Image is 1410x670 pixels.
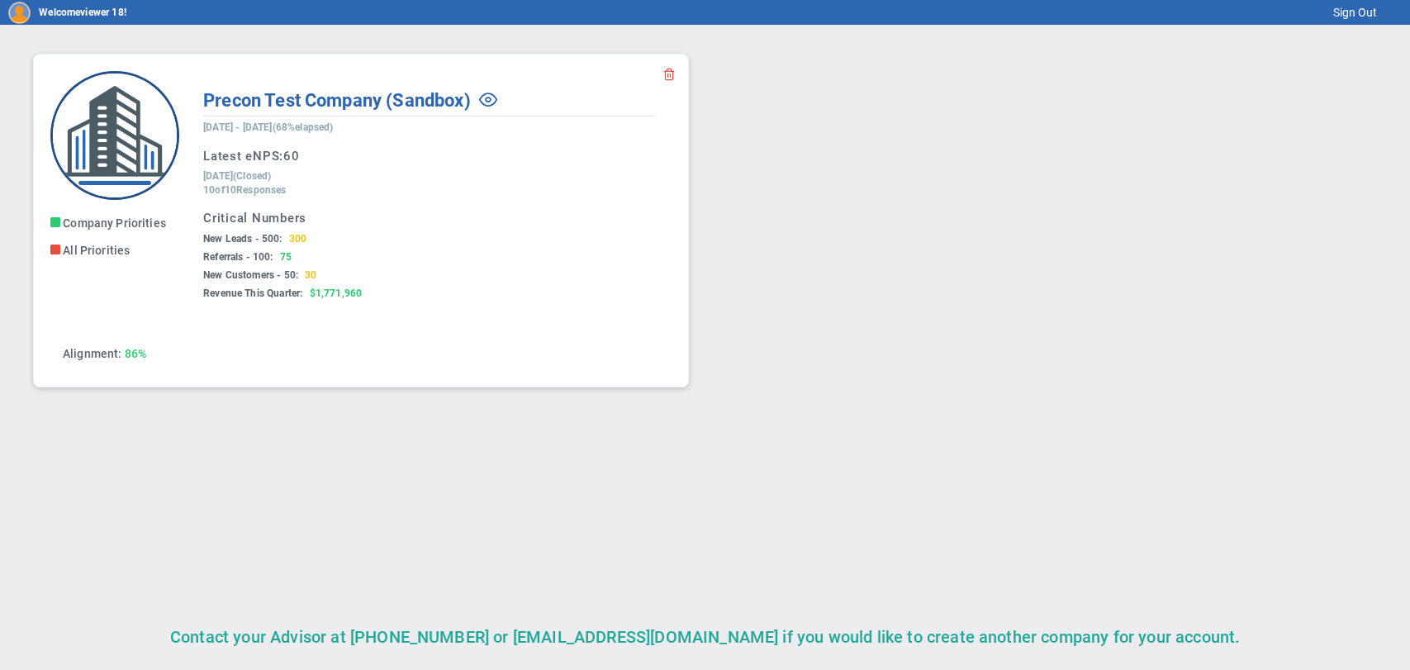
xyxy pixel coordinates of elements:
[203,184,215,196] span: 10
[203,210,655,227] h3: Critical Numbers
[280,251,292,263] span: 75
[215,184,224,196] span: of
[276,121,295,133] span: 68%
[236,184,286,196] span: Responses
[289,233,306,245] span: 300
[203,233,282,245] span: New Leads - 500:
[63,347,121,360] span: Alignment:
[283,149,300,164] span: 60
[203,269,298,281] span: New Customers - 50:
[63,216,166,230] span: Company Priorities
[203,251,273,263] span: Referrals - 100:
[233,170,271,182] span: (Closed)
[63,244,130,257] span: All Priorities
[17,620,1393,653] div: Contact your Advisor at [PHONE_NUMBER] or [EMAIL_ADDRESS][DOMAIN_NAME] if you would like to creat...
[8,2,31,24] img: 209899.Person.photo
[272,121,275,133] span: (
[203,149,283,164] span: Latest eNPS:
[39,7,126,18] h5: Welcome !
[203,287,302,299] span: Revenue This Quarter:
[295,121,333,133] span: elapsed)
[80,7,123,18] span: viewer 18
[125,347,146,360] span: 86%
[225,184,236,196] span: 10
[203,170,233,182] span: [DATE]
[310,287,363,299] span: $1,771,960
[242,121,272,133] span: [DATE]
[305,269,316,281] span: 30
[50,71,179,200] img: 33592.Company.photo
[235,121,240,133] span: -
[203,90,471,111] span: Precon Test Company (Sandbox)
[203,121,233,133] span: [DATE]
[479,89,497,107] span: View-only access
